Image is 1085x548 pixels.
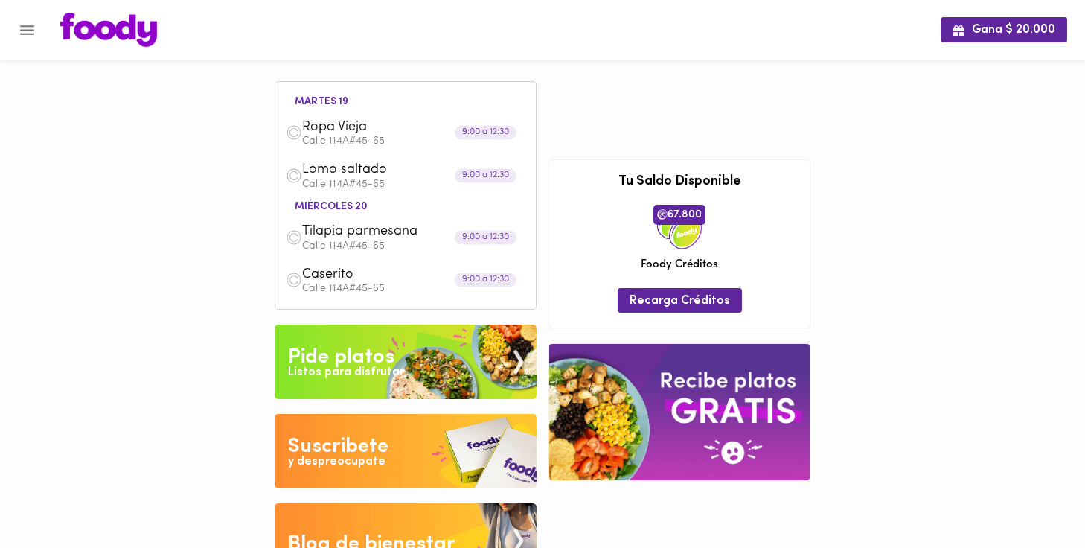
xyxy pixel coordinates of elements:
img: dish.png [286,229,302,246]
span: Caserito [302,267,473,284]
img: dish.png [286,168,302,184]
span: Recarga Créditos [630,294,730,308]
div: Suscribete [288,432,388,462]
div: Listos para disfrutar [288,364,404,381]
span: Lomo saltado [302,162,473,179]
p: Calle 114A#45-65 [302,241,525,252]
li: martes 19 [283,93,360,107]
button: Recarga Créditos [618,288,742,313]
span: 67.800 [653,205,705,224]
p: Calle 114A#45-65 [302,284,525,294]
div: Pide platos [288,342,394,372]
span: Gana $ 20.000 [953,23,1055,37]
img: credits-package.png [657,205,702,249]
img: dish.png [286,124,302,141]
div: 9:00 a 12:30 [455,230,516,244]
div: 9:00 a 12:30 [455,126,516,140]
span: Ropa Vieja [302,119,473,136]
img: foody-creditos.png [657,209,668,220]
img: referral-banner.png [549,344,810,480]
div: y despreocupate [288,453,385,471]
iframe: Messagebird Livechat Widget [999,462,1070,533]
span: Foody Créditos [641,257,718,273]
p: Calle 114A#45-65 [302,179,525,190]
button: Gana $ 20.000 [941,17,1067,42]
img: Pide un Platos [275,325,537,399]
img: logo.png [60,13,157,47]
img: Disfruta bajar de peso [275,414,537,488]
h3: Tu Saldo Disponible [560,175,798,190]
button: Menu [9,12,45,48]
p: Calle 114A#45-65 [302,136,525,147]
img: dish.png [286,272,302,288]
div: 9:00 a 12:30 [455,273,516,287]
li: miércoles 20 [283,198,380,212]
div: 9:00 a 12:30 [455,168,516,182]
span: Tilapia parmesana [302,223,473,240]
